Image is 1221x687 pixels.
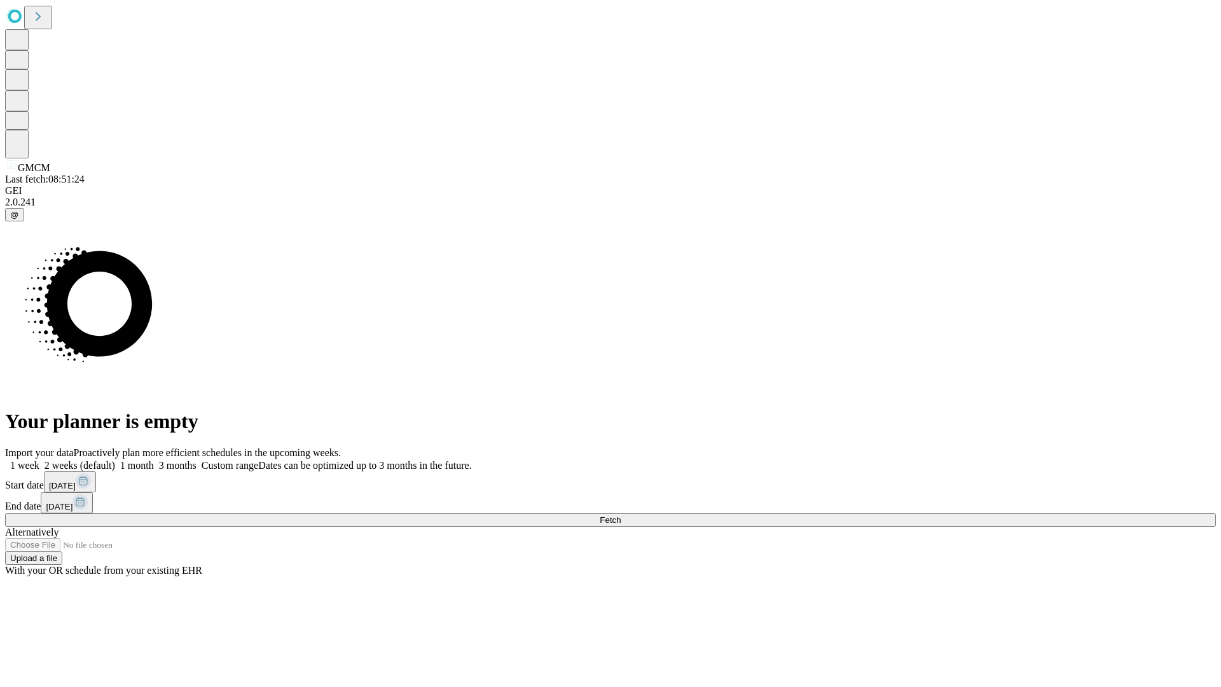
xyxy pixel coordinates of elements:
[44,471,96,492] button: [DATE]
[5,174,85,184] span: Last fetch: 08:51:24
[5,208,24,221] button: @
[49,481,76,490] span: [DATE]
[120,460,154,471] span: 1 month
[600,515,621,525] span: Fetch
[5,410,1216,433] h1: Your planner is empty
[5,492,1216,513] div: End date
[10,460,39,471] span: 1 week
[5,185,1216,197] div: GEI
[41,492,93,513] button: [DATE]
[46,502,72,511] span: [DATE]
[159,460,197,471] span: 3 months
[5,527,59,538] span: Alternatively
[45,460,115,471] span: 2 weeks (default)
[5,565,202,576] span: With your OR schedule from your existing EHR
[5,447,74,458] span: Import your data
[202,460,258,471] span: Custom range
[10,210,19,219] span: @
[258,460,471,471] span: Dates can be optimized up to 3 months in the future.
[74,447,341,458] span: Proactively plan more efficient schedules in the upcoming weeks.
[5,552,62,565] button: Upload a file
[5,197,1216,208] div: 2.0.241
[18,162,50,173] span: GMCM
[5,471,1216,492] div: Start date
[5,513,1216,527] button: Fetch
